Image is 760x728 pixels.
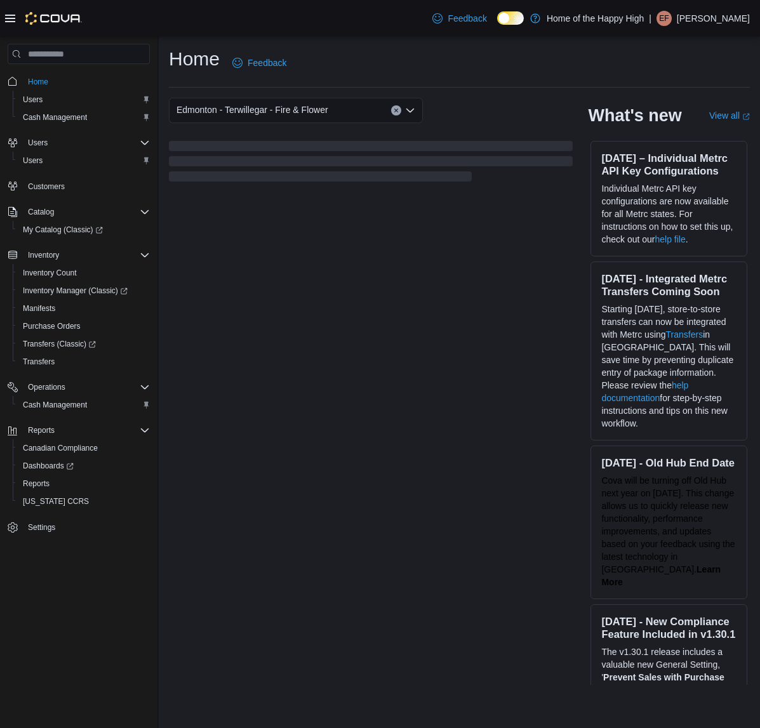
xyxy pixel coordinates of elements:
p: Individual Metrc API key configurations are now available for all Metrc states. For instructions ... [601,182,737,246]
span: Operations [28,382,65,392]
span: Cova will be turning off Old Hub next year on [DATE]. This change allows us to quickly release ne... [601,475,735,574]
span: Washington CCRS [18,494,150,509]
button: Manifests [13,300,155,317]
span: Reports [23,479,50,489]
span: Transfers (Classic) [18,336,150,352]
a: View allExternal link [709,110,750,121]
p: [PERSON_NAME] [677,11,750,26]
a: Cash Management [18,397,92,413]
span: Edmonton - Terwillegar - Fire & Flower [177,102,328,117]
span: Users [23,135,150,150]
a: Transfers (Classic) [18,336,101,352]
a: Dashboards [13,457,155,475]
button: Reports [13,475,155,493]
a: Reports [18,476,55,491]
button: Inventory [3,246,155,264]
span: Inventory Count [23,268,77,278]
a: Dashboards [18,458,79,473]
span: Feedback [448,12,486,25]
span: Cash Management [18,110,150,125]
span: Cash Management [18,397,150,413]
span: Reports [18,476,150,491]
span: Purchase Orders [23,321,81,331]
span: Operations [23,380,150,395]
span: Cash Management [23,400,87,410]
span: Transfers [23,357,55,367]
span: Canadian Compliance [23,443,98,453]
button: Home [3,72,155,90]
a: Home [23,74,53,89]
span: Users [18,92,150,107]
button: Customers [3,177,155,195]
button: Clear input [391,105,401,116]
button: Operations [3,378,155,396]
a: Transfers [18,354,60,369]
span: Reports [23,423,150,438]
input: Dark Mode [497,11,524,25]
button: Cash Management [13,396,155,414]
h3: [DATE] – Individual Metrc API Key Configurations [601,152,737,177]
span: Home [23,73,150,89]
button: Users [3,134,155,152]
button: Canadian Compliance [13,439,155,457]
span: Home [28,77,48,87]
h3: [DATE] - New Compliance Feature Included in v1.30.1 [601,615,737,640]
a: Transfers [666,329,703,340]
a: Transfers (Classic) [13,335,155,353]
span: Canadian Compliance [18,440,150,456]
span: Catalog [28,207,54,217]
span: Purchase Orders [18,319,150,334]
a: Canadian Compliance [18,440,103,456]
a: My Catalog (Classic) [18,222,108,237]
a: [US_STATE] CCRS [18,494,94,509]
a: My Catalog (Classic) [13,221,155,239]
span: Loading [169,143,573,184]
button: Users [23,135,53,150]
p: Home of the Happy High [547,11,644,26]
a: Inventory Manager (Classic) [18,283,133,298]
a: Settings [23,520,60,535]
p: Starting [DATE], store-to-store transfers can now be integrated with Metrc using in [GEOGRAPHIC_D... [601,303,737,430]
span: Feedback [248,56,286,69]
span: Cash Management [23,112,87,122]
button: Inventory [23,248,64,263]
span: Customers [28,182,65,192]
span: Reports [28,425,55,435]
button: Operations [23,380,70,395]
a: Users [18,92,48,107]
button: [US_STATE] CCRS [13,493,155,510]
span: Inventory Manager (Classic) [23,286,128,296]
h2: What's new [588,105,681,126]
span: Inventory Manager (Classic) [18,283,150,298]
a: Manifests [18,301,60,316]
h3: [DATE] - Integrated Metrc Transfers Coming Soon [601,272,737,298]
span: Manifests [23,303,55,314]
button: Catalog [3,203,155,221]
img: Cova [25,12,82,25]
button: Transfers [13,353,155,371]
span: Transfers [18,354,150,369]
a: Inventory Count [18,265,82,281]
button: Users [13,152,155,169]
button: Users [13,91,155,109]
strong: Prevent Sales with Purchase Limit Warning [601,672,724,695]
h3: [DATE] - Old Hub End Date [601,456,737,469]
span: Users [23,156,43,166]
span: Transfers (Classic) [23,339,96,349]
span: Dashboards [18,458,150,473]
span: My Catalog (Classic) [18,222,150,237]
span: Inventory [28,250,59,260]
span: Inventory [23,248,150,263]
h1: Home [169,46,220,72]
a: Inventory Manager (Classic) [13,282,155,300]
button: Catalog [23,204,59,220]
div: Emily-Francis Hyde [657,11,672,26]
button: Inventory Count [13,264,155,282]
span: Users [18,153,150,168]
svg: External link [742,113,750,121]
span: Catalog [23,204,150,220]
span: EF [659,11,669,26]
a: Users [18,153,48,168]
span: Users [23,95,43,105]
